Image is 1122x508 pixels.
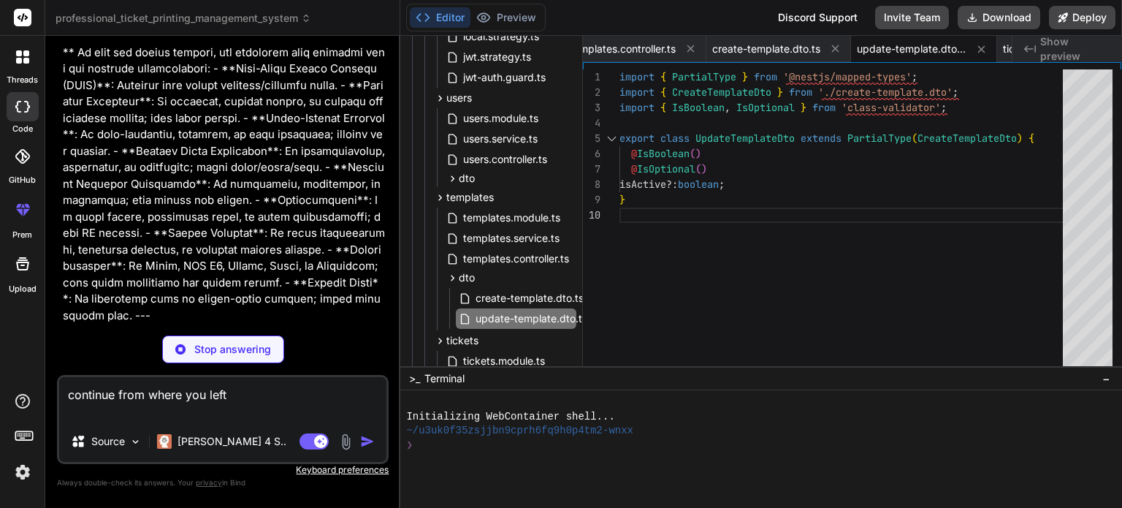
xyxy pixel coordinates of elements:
img: attachment [337,433,354,450]
div: 6 [583,146,600,162]
span: update-template.dto.ts [474,310,589,327]
div: 7 [583,162,600,177]
p: Source [91,434,125,449]
span: ; [719,178,725,191]
span: CreateTemplateDto [917,132,1017,145]
span: } [619,193,625,206]
span: from [812,101,836,114]
span: extends [801,132,841,145]
label: threads [7,74,38,86]
span: UpdateTemplateDto [695,132,795,145]
span: local.strategy.ts [462,28,541,45]
span: IsOptional [637,162,695,175]
span: dto [459,171,475,186]
span: IsBoolean [637,147,690,160]
span: templates.module.ts [462,209,562,227]
span: templates [446,190,494,205]
div: Discord Support [769,6,866,29]
span: './create-template.dto' [818,86,953,99]
span: users.module.ts [462,110,540,127]
span: Terminal [424,371,465,386]
button: Deploy [1049,6,1115,29]
span: professional_ticket_printing_management_system [56,11,311,26]
button: Invite Team [875,6,949,29]
span: dto [459,270,475,285]
span: { [660,101,666,114]
p: Stop answering [194,342,271,357]
span: '@nestjs/mapped-types' [783,70,912,83]
p: Always double-check its answers. Your in Bind [57,476,389,490]
div: 10 [583,208,600,223]
span: 'class-validator' [841,101,941,114]
span: export [619,132,654,145]
span: templates.controller.ts [462,250,570,268]
span: privacy [196,478,222,487]
span: templates.service.ts [462,230,561,247]
span: , [725,101,730,114]
span: from [754,70,777,83]
button: − [1099,367,1113,390]
span: ( [912,132,917,145]
span: PartialType [672,70,736,83]
span: Show preview [1040,34,1110,64]
span: create-template.dto.ts [474,289,585,307]
label: code [12,123,33,135]
div: 9 [583,192,600,208]
span: ) [1017,132,1023,145]
img: Claude 4 Sonnet [157,434,172,449]
span: from [789,86,812,99]
span: boolean [678,178,719,191]
span: ) [695,147,701,160]
button: Preview [470,7,542,28]
span: IsBoolean [672,101,725,114]
span: } [777,86,783,99]
img: icon [360,434,375,449]
span: users.service.ts [462,130,539,148]
span: users.controller.ts [462,151,549,168]
img: Pick Models [129,436,142,448]
span: update-template.dto.ts [857,42,966,56]
span: import [619,101,654,114]
div: 4 [583,115,600,131]
span: ( [695,162,701,175]
span: import [619,70,654,83]
span: tickets [446,333,478,348]
span: ; [941,101,947,114]
span: { [660,86,666,99]
span: @ [631,147,637,160]
span: import [619,86,654,99]
span: } [801,101,806,114]
p: [PERSON_NAME] 4 S.. [178,434,286,449]
span: create-template.dto.ts [712,42,820,56]
span: { [660,70,666,83]
span: ~/u3uk0f35zsjjbn9cprh6fq9h0p4tm2-wnxx [406,424,633,438]
span: } [742,70,748,83]
span: IsOptional [736,101,795,114]
span: ) [701,162,707,175]
span: − [1102,371,1110,386]
span: @ [631,162,637,175]
span: >_ [409,371,420,386]
span: { [1028,132,1034,145]
span: ; [912,70,917,83]
span: tickets.module.ts [462,352,546,370]
img: settings [10,460,35,485]
textarea: continue from where you left [59,377,386,421]
div: 8 [583,177,600,192]
label: Upload [9,283,37,295]
span: class [660,132,690,145]
div: Click to collapse the range. [602,131,621,146]
span: PartialType [847,132,912,145]
span: Initializing WebContainer shell... [406,410,614,424]
div: 5 [583,131,600,146]
span: isActive?: [619,178,678,191]
div: 3 [583,100,600,115]
button: Download [958,6,1040,29]
label: prem [12,229,32,241]
button: Editor [410,7,470,28]
div: 2 [583,85,600,100]
span: ; [953,86,958,99]
span: CreateTemplateDto [672,86,771,99]
div: 1 [583,69,600,85]
span: ❯ [406,439,413,452]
